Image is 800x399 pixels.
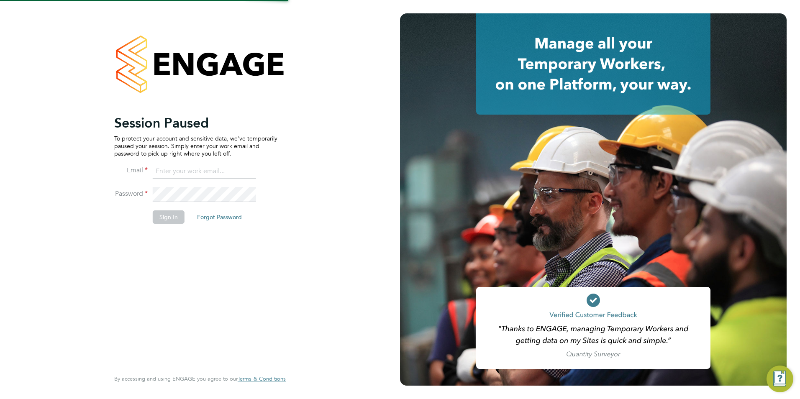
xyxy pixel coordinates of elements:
button: Engage Resource Center [767,366,793,392]
h2: Session Paused [114,115,277,131]
input: Enter your work email... [153,164,256,179]
button: Forgot Password [190,210,249,224]
span: By accessing and using ENGAGE you agree to our [114,375,286,382]
button: Sign In [153,210,185,224]
p: To protect your account and sensitive data, we've temporarily paused your session. Simply enter y... [114,135,277,158]
span: Terms & Conditions [238,375,286,382]
a: Terms & Conditions [238,376,286,382]
label: Password [114,189,148,198]
label: Email [114,166,148,175]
